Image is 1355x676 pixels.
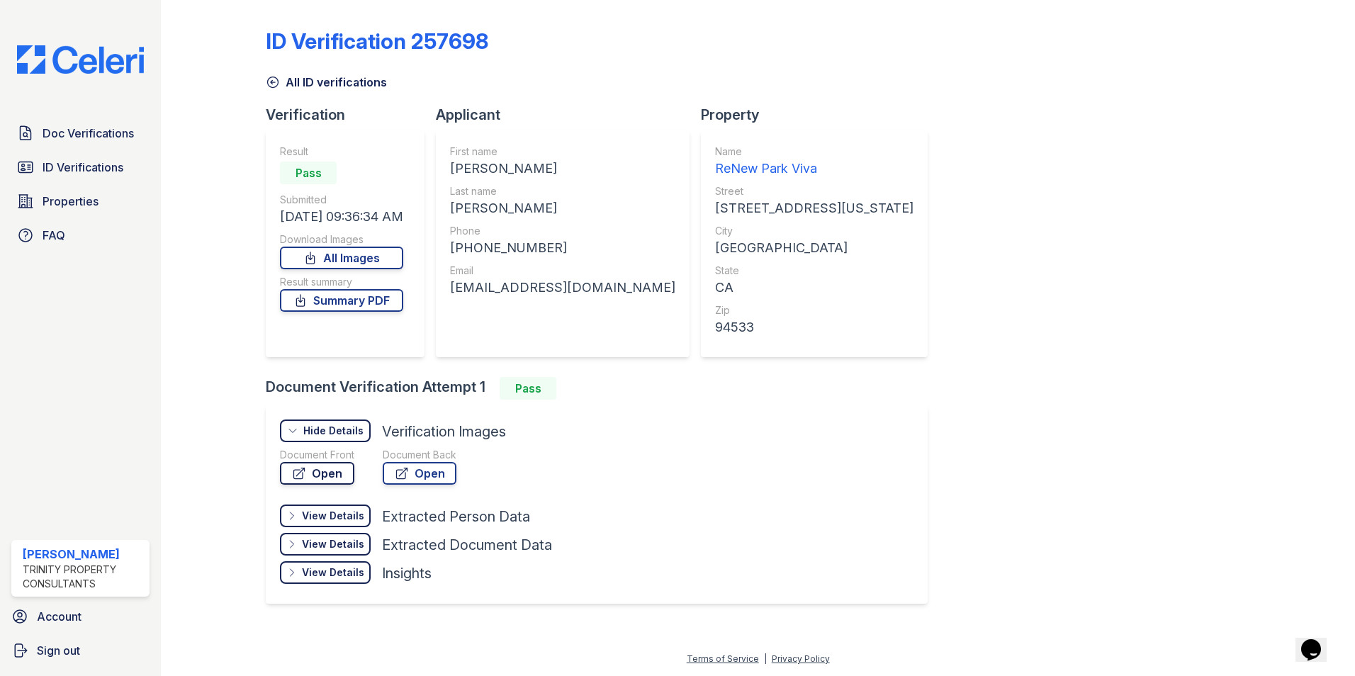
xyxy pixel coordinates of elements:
div: Result summary [280,275,403,289]
div: Email [450,264,675,278]
div: 94533 [715,317,913,337]
a: Terms of Service [687,653,759,664]
div: [GEOGRAPHIC_DATA] [715,238,913,258]
div: | [764,653,767,664]
a: All ID verifications [266,74,387,91]
a: Open [383,462,456,485]
iframe: chat widget [1295,619,1341,662]
div: Trinity Property Consultants [23,563,144,591]
div: View Details [302,537,364,551]
span: Sign out [37,642,80,659]
img: CE_Logo_Blue-a8612792a0a2168367f1c8372b55b34899dd931a85d93a1a3d3e32e68fde9ad4.png [6,45,155,74]
div: [DATE] 09:36:34 AM [280,207,403,227]
div: Name [715,145,913,159]
div: Pass [280,162,337,184]
div: [PERSON_NAME] [450,159,675,179]
div: Verification Images [382,422,506,441]
div: City [715,224,913,238]
div: Document Front [280,448,354,462]
a: All Images [280,247,403,269]
div: Verification [266,105,436,125]
div: Result [280,145,403,159]
div: Phone [450,224,675,238]
a: Doc Verifications [11,119,150,147]
div: Applicant [436,105,701,125]
a: Summary PDF [280,289,403,312]
a: Sign out [6,636,155,665]
a: ID Verifications [11,153,150,181]
div: Pass [500,377,556,400]
div: [EMAIL_ADDRESS][DOMAIN_NAME] [450,278,675,298]
div: ID Verification 257698 [266,28,488,54]
div: [PERSON_NAME] [23,546,144,563]
span: Properties [43,193,99,210]
div: Download Images [280,232,403,247]
a: Name ReNew Park Viva [715,145,913,179]
span: ID Verifications [43,159,123,176]
div: Hide Details [303,424,364,438]
div: State [715,264,913,278]
div: View Details [302,565,364,580]
div: Submitted [280,193,403,207]
a: FAQ [11,221,150,249]
span: FAQ [43,227,65,244]
a: Open [280,462,354,485]
div: [STREET_ADDRESS][US_STATE] [715,198,913,218]
div: [PHONE_NUMBER] [450,238,675,258]
div: Last name [450,184,675,198]
a: Properties [11,187,150,215]
div: View Details [302,509,364,523]
div: Document Verification Attempt 1 [266,377,939,400]
div: Extracted Document Data [382,535,552,555]
div: [PERSON_NAME] [450,198,675,218]
div: Extracted Person Data [382,507,530,526]
span: Account [37,608,81,625]
a: Privacy Policy [772,653,830,664]
div: Insights [382,563,432,583]
div: Zip [715,303,913,317]
div: ReNew Park Viva [715,159,913,179]
div: First name [450,145,675,159]
span: Doc Verifications [43,125,134,142]
div: CA [715,278,913,298]
div: Street [715,184,913,198]
a: Account [6,602,155,631]
div: Property [701,105,939,125]
div: Document Back [383,448,456,462]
